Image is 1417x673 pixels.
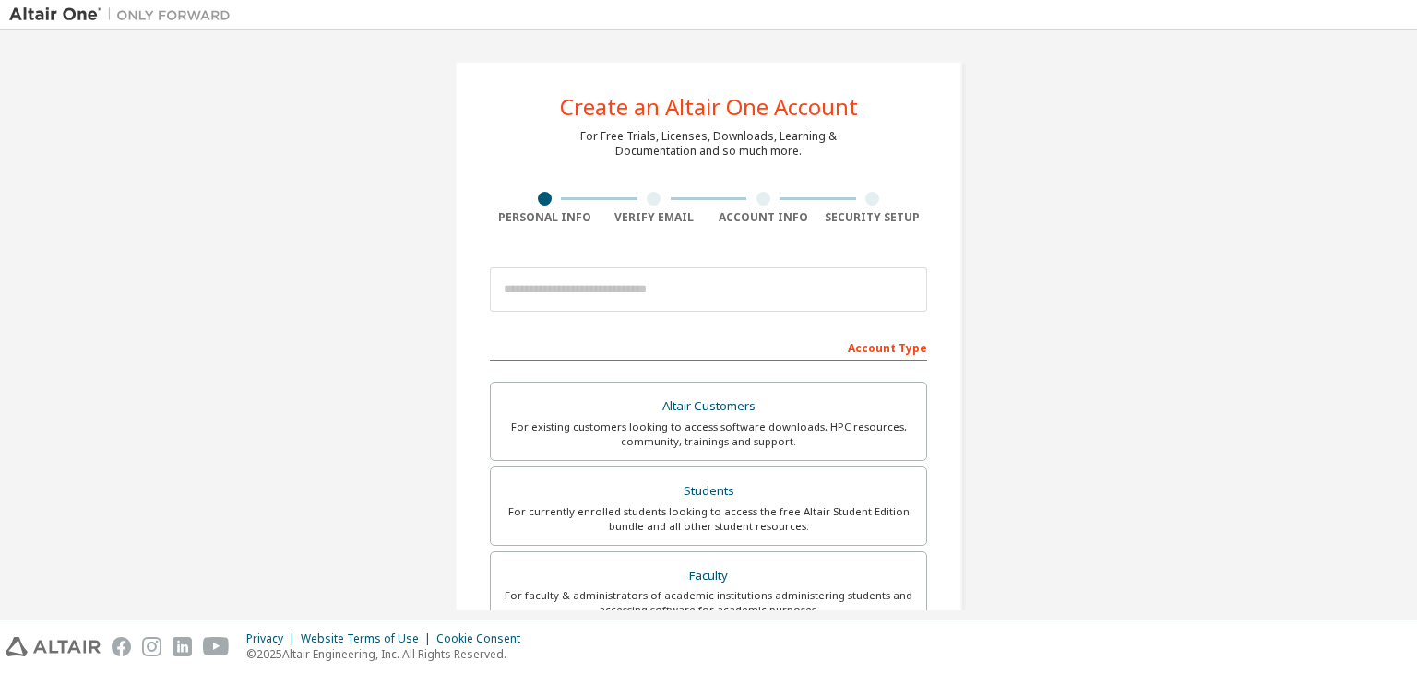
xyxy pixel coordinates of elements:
div: For existing customers looking to access software downloads, HPC resources, community, trainings ... [502,419,915,449]
div: Create an Altair One Account [560,96,858,118]
div: Verify Email [600,210,709,225]
div: For currently enrolled students looking to access the free Altair Student Edition bundle and all ... [502,504,915,534]
img: facebook.svg [112,637,131,656]
div: Privacy [246,632,301,646]
div: Website Terms of Use [301,632,436,646]
div: For Free Trials, Licenses, Downloads, Learning & Documentation and so much more. [580,129,837,159]
div: Security Setup [818,210,928,225]
div: Account Info [708,210,818,225]
img: linkedin.svg [173,637,192,656]
img: altair_logo.svg [6,637,101,656]
img: youtube.svg [203,637,230,656]
p: © 2025 Altair Engineering, Inc. All Rights Reserved. [246,646,531,662]
div: Cookie Consent [436,632,531,646]
div: For faculty & administrators of academic institutions administering students and accessing softwa... [502,588,915,618]
div: Account Type [490,332,927,361]
div: Altair Customers [502,394,915,419]
img: Altair One [9,6,240,24]
div: Students [502,478,915,504]
div: Faculty [502,563,915,589]
div: Personal Info [490,210,600,225]
img: instagram.svg [142,637,161,656]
